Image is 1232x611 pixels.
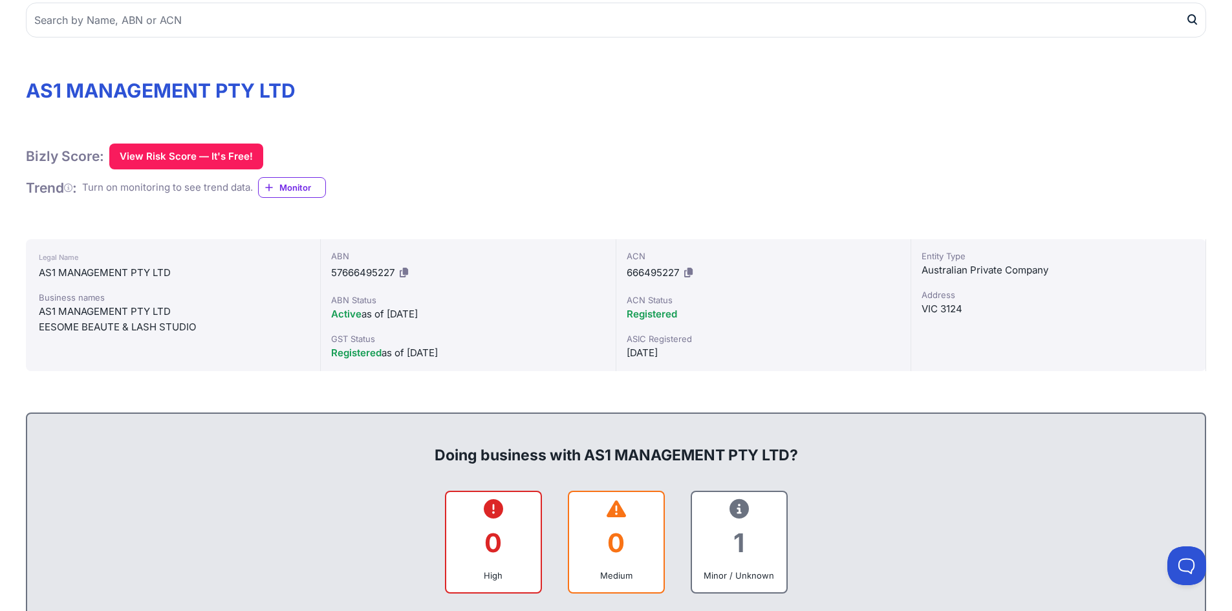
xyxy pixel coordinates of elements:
[26,3,1206,38] input: Search by Name, ABN or ACN
[922,263,1195,278] div: Australian Private Company
[331,294,605,306] div: ABN Status
[627,266,679,279] span: 666495227
[40,424,1192,466] div: Doing business with AS1 MANAGEMENT PTY LTD?
[579,517,653,569] div: 0
[39,304,307,319] div: AS1 MANAGEMENT PTY LTD
[331,332,605,345] div: GST Status
[39,319,307,335] div: EESOME BEAUTE & LASH STUDIO
[279,181,325,194] span: Monitor
[627,332,900,345] div: ASIC Registered
[1167,546,1206,585] iframe: Toggle Customer Support
[331,266,394,279] span: 57666495227
[39,265,307,281] div: AS1 MANAGEMENT PTY LTD
[457,569,530,582] div: High
[922,301,1195,317] div: VIC 3124
[82,180,253,195] div: Turn on monitoring to see trend data.
[702,517,776,569] div: 1
[26,179,77,197] h1: Trend :
[627,308,677,320] span: Registered
[258,177,326,198] a: Monitor
[331,308,362,320] span: Active
[579,569,653,582] div: Medium
[627,294,900,306] div: ACN Status
[26,79,1206,102] h1: AS1 MANAGEMENT PTY LTD
[922,288,1195,301] div: Address
[39,291,307,304] div: Business names
[627,345,900,361] div: [DATE]
[922,250,1195,263] div: Entity Type
[331,345,605,361] div: as of [DATE]
[109,144,263,169] button: View Risk Score — It's Free!
[627,250,900,263] div: ACN
[702,569,776,582] div: Minor / Unknown
[26,147,104,165] h1: Bizly Score:
[331,250,605,263] div: ABN
[39,250,307,265] div: Legal Name
[331,306,605,322] div: as of [DATE]
[331,347,382,359] span: Registered
[457,517,530,569] div: 0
